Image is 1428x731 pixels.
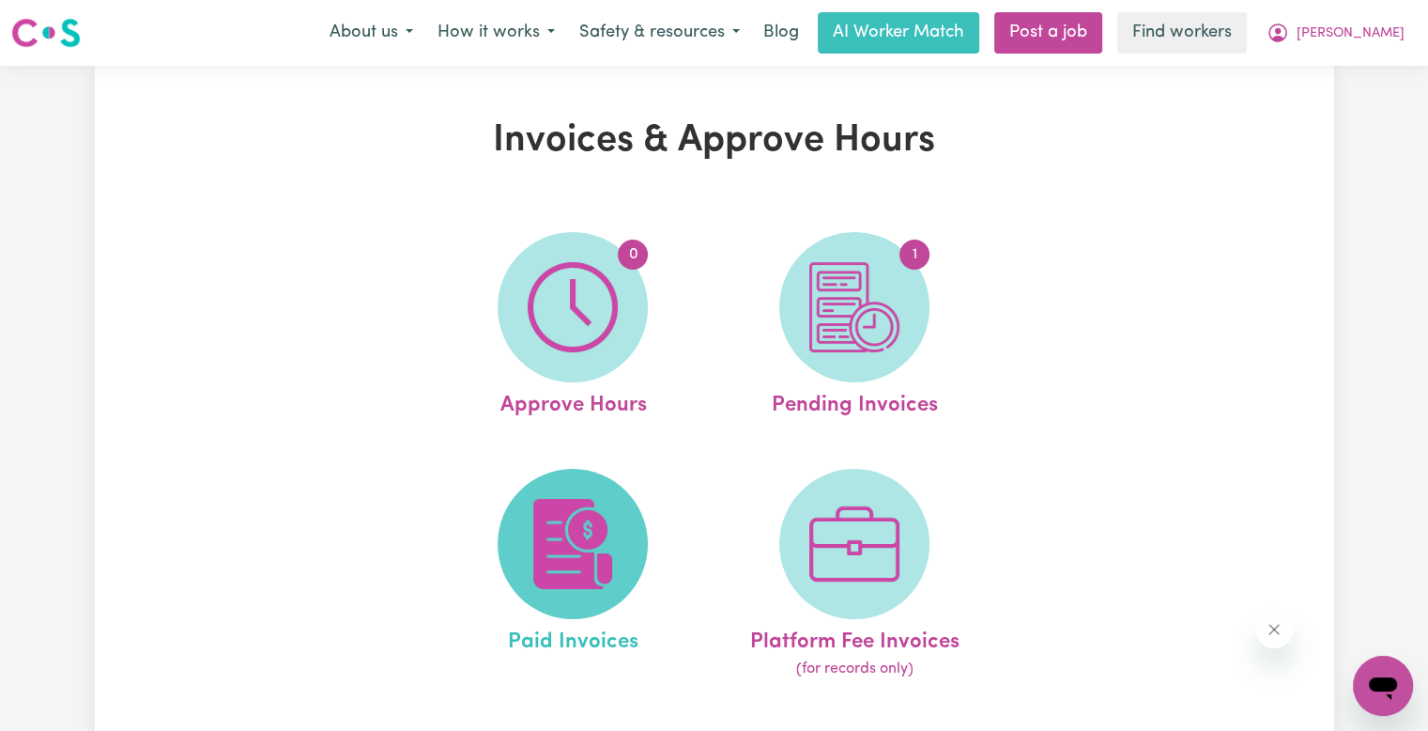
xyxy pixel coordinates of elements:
span: Approve Hours [499,382,646,422]
span: Paid Invoices [508,619,638,659]
span: Platform Fee Invoices [750,619,960,659]
button: My Account [1254,13,1417,53]
a: AI Worker Match [818,12,979,54]
h1: Invoices & Approve Hours [313,118,1116,163]
span: (for records only) [796,658,914,680]
button: Safety & resources [567,13,752,53]
a: Approve Hours [438,232,708,422]
a: Pending Invoices [719,232,990,422]
iframe: Close message [1255,611,1293,648]
a: Blog [752,12,810,54]
a: Careseekers logo [11,11,81,54]
span: 0 [618,240,648,270]
button: About us [317,13,425,53]
button: How it works [425,13,567,53]
iframe: Button to launch messaging window [1353,656,1413,716]
img: Careseekers logo [11,16,81,50]
span: [PERSON_NAME] [1297,23,1405,44]
a: Post a job [994,12,1102,54]
a: Paid Invoices [438,469,708,681]
span: Need any help? [11,13,114,28]
span: Pending Invoices [772,382,938,422]
span: 1 [899,240,929,270]
a: Platform Fee Invoices(for records only) [719,469,990,681]
a: Find workers [1117,12,1247,54]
